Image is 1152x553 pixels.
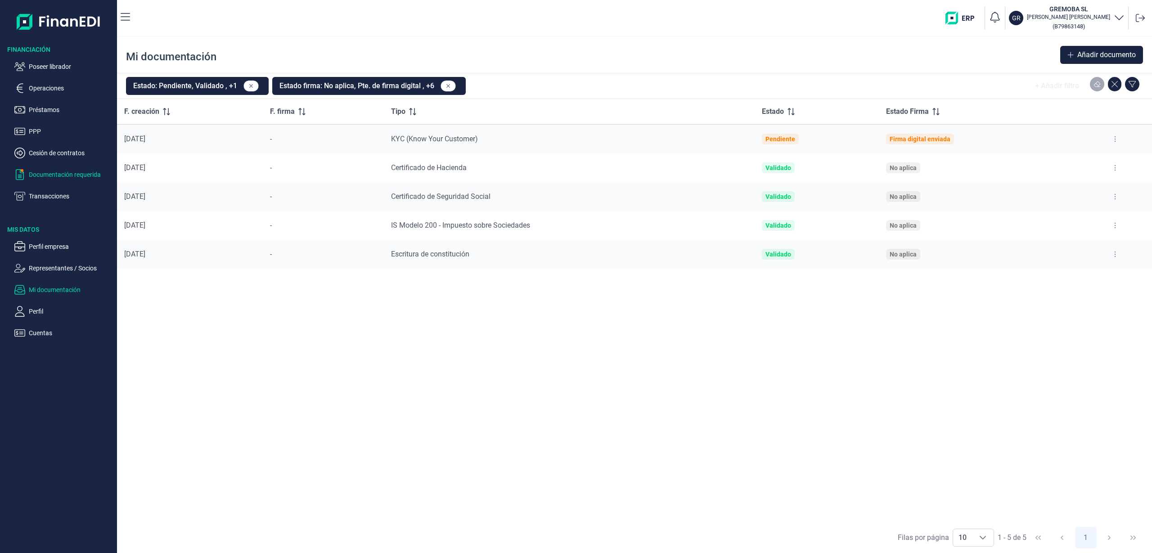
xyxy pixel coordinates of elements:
div: No aplica [890,222,917,229]
button: GRGREMOBA SL[PERSON_NAME] [PERSON_NAME](B79863148) [1009,4,1125,31]
p: Representantes / Socios [29,263,113,274]
span: Certificado de Hacienda [391,163,467,172]
p: Cesión de contratos [29,148,113,158]
button: Estado firma: No aplica, Pte. de firma digital , +6 [272,77,466,95]
div: - [270,192,376,201]
div: [DATE] [124,250,256,259]
button: Last Page [1122,527,1144,549]
span: Certificado de Seguridad Social [391,192,490,201]
p: Perfil empresa [29,241,113,252]
button: Previous Page [1051,527,1073,549]
div: - [270,250,376,259]
span: KYC (Know Your Customer) [391,135,478,143]
div: - [270,163,376,172]
div: Choose [972,529,994,546]
h3: GREMOBA SL [1027,4,1110,13]
span: F. creación [124,106,159,117]
button: PPP [14,126,113,137]
div: Firma digital enviada [890,135,950,143]
small: Copiar cif [1053,23,1085,30]
div: - [270,221,376,230]
span: F. firma [270,106,295,117]
button: Cuentas [14,328,113,338]
p: Poseer librador [29,61,113,72]
p: Transacciones [29,191,113,202]
p: Operaciones [29,83,113,94]
p: Documentación requerida [29,169,113,180]
span: Escritura de constitución [391,250,469,258]
button: Cesión de contratos [14,148,113,158]
p: [PERSON_NAME] [PERSON_NAME] [1027,13,1110,21]
div: No aplica [890,193,917,200]
div: [DATE] [124,163,256,172]
button: Estado: Pendiente, Validado , +1 [126,77,269,95]
div: [DATE] [124,135,256,144]
img: erp [945,12,981,24]
span: Añadir documento [1077,49,1136,60]
div: [DATE] [124,221,256,230]
span: 10 [953,529,972,546]
div: Mi documentación [126,49,216,64]
button: Page 1 [1075,527,1097,549]
button: Añadir documento [1060,46,1143,64]
button: Mi documentación [14,284,113,295]
p: Mi documentación [29,284,113,295]
span: Estado Firma [886,106,929,117]
button: Transacciones [14,191,113,202]
img: Logo de aplicación [17,7,101,36]
button: Next Page [1098,527,1120,549]
button: Poseer librador [14,61,113,72]
p: GR [1012,13,1021,22]
p: Perfil [29,306,113,317]
button: Operaciones [14,83,113,94]
div: [DATE] [124,192,256,201]
div: Validado [765,164,791,171]
div: Validado [765,251,791,258]
span: Tipo [391,106,405,117]
button: Documentación requerida [14,169,113,180]
div: Filas por página [898,532,949,543]
button: Perfil [14,306,113,317]
p: Cuentas [29,328,113,338]
button: First Page [1027,527,1049,549]
div: Validado [765,193,791,200]
div: Pendiente [765,135,795,143]
div: Validado [765,222,791,229]
span: 1 - 5 de 5 [998,534,1026,541]
button: Perfil empresa [14,241,113,252]
p: PPP [29,126,113,137]
button: Préstamos [14,104,113,115]
div: - [270,135,376,144]
span: Estado [762,106,784,117]
div: No aplica [890,164,917,171]
button: Representantes / Socios [14,263,113,274]
p: Préstamos [29,104,113,115]
span: IS Modelo 200 - Impuesto sobre Sociedades [391,221,530,229]
div: No aplica [890,251,917,258]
